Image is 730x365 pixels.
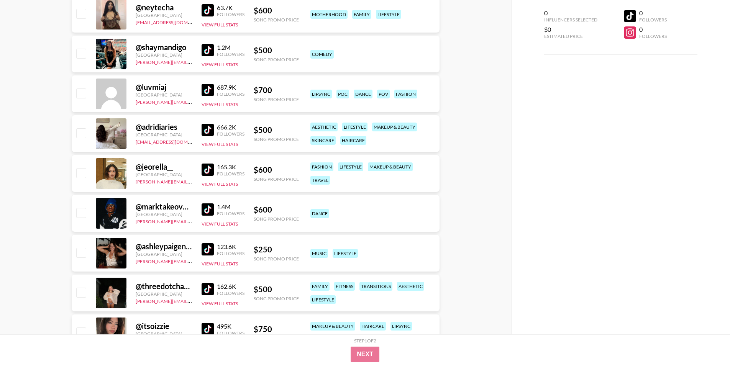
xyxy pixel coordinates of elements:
[254,324,299,334] div: $ 750
[217,330,244,336] div: Followers
[376,10,401,19] div: lifestyle
[342,123,367,131] div: lifestyle
[390,322,412,331] div: lipsync
[136,137,213,145] a: [EMAIL_ADDRESS][DOMAIN_NAME]
[254,165,299,175] div: $ 600
[217,250,244,256] div: Followers
[202,243,214,255] img: TikTok
[136,257,249,264] a: [PERSON_NAME][EMAIL_ADDRESS][DOMAIN_NAME]
[202,101,238,107] button: View Full Stats
[202,323,214,335] img: TikTok
[136,291,192,297] div: [GEOGRAPHIC_DATA]
[202,203,214,216] img: TikTok
[372,123,417,131] div: makeup & beauty
[254,245,299,254] div: $ 250
[359,282,392,291] div: transitions
[254,136,299,142] div: Song Promo Price
[136,3,192,12] div: @ neytecha
[136,177,249,185] a: [PERSON_NAME][EMAIL_ADDRESS][DOMAIN_NAME]
[310,90,332,98] div: lipsync
[136,251,192,257] div: [GEOGRAPHIC_DATA]
[136,297,322,304] a: [PERSON_NAME][EMAIL_ADDRESS][PERSON_NAME][PERSON_NAME][DOMAIN_NAME]
[544,17,597,23] div: Influencers Selected
[202,62,238,67] button: View Full Stats
[310,295,336,304] div: lifestyle
[310,50,334,59] div: comedy
[254,205,299,214] div: $ 600
[254,285,299,294] div: $ 500
[136,18,213,25] a: [EMAIL_ADDRESS][DOMAIN_NAME]
[254,46,299,55] div: $ 500
[254,256,299,262] div: Song Promo Price
[217,290,244,296] div: Followers
[202,84,214,96] img: TikTok
[336,90,349,98] div: poc
[310,162,333,171] div: fashion
[254,17,299,23] div: Song Promo Price
[397,282,424,291] div: aesthetic
[254,85,299,95] div: $ 700
[136,202,192,211] div: @ marktakeoverr
[202,164,214,176] img: TikTok
[202,124,214,136] img: TikTok
[217,131,244,137] div: Followers
[310,322,355,331] div: makeup & beauty
[310,249,328,258] div: music
[310,123,338,131] div: aesthetic
[136,211,192,217] div: [GEOGRAPHIC_DATA]
[202,141,238,147] button: View Full Stats
[217,322,244,330] div: 495K
[136,217,285,224] a: [PERSON_NAME][EMAIL_ADDRESS][PERSON_NAME][DOMAIN_NAME]
[202,4,214,16] img: TikTok
[333,249,358,258] div: lifestyle
[202,261,238,267] button: View Full Stats
[202,221,238,227] button: View Full Stats
[217,51,244,57] div: Followers
[217,44,244,51] div: 1.2M
[254,6,299,15] div: $ 600
[217,243,244,250] div: 123.6K
[202,283,214,295] img: TikTok
[217,83,244,91] div: 687.9K
[354,90,372,98] div: dance
[310,10,348,19] div: motherhood
[217,4,244,11] div: 63.7K
[217,123,244,131] div: 666.2K
[254,57,299,62] div: Song Promo Price
[136,242,192,251] div: @ ashleypaigenicholson
[639,26,667,33] div: 0
[334,282,355,291] div: fitness
[368,162,413,171] div: makeup & beauty
[254,216,299,222] div: Song Promo Price
[338,162,363,171] div: lifestyle
[639,17,667,23] div: Followers
[136,162,192,172] div: @ jeorella__
[136,321,192,331] div: @ itsoizzie
[136,12,192,18] div: [GEOGRAPHIC_DATA]
[202,181,238,187] button: View Full Stats
[136,122,192,132] div: @ adridiaries
[136,92,192,98] div: [GEOGRAPHIC_DATA]
[217,171,244,177] div: Followers
[310,282,330,291] div: family
[217,283,244,290] div: 162.6K
[377,90,390,98] div: pov
[254,296,299,301] div: Song Promo Price
[639,9,667,17] div: 0
[351,347,379,362] button: Next
[544,33,597,39] div: Estimated Price
[136,331,192,337] div: [GEOGRAPHIC_DATA]
[217,91,244,97] div: Followers
[310,136,336,145] div: skincare
[360,322,386,331] div: haircare
[352,10,371,19] div: family
[202,301,238,306] button: View Full Stats
[136,172,192,177] div: [GEOGRAPHIC_DATA]
[310,209,329,218] div: dance
[202,22,238,28] button: View Full Stats
[394,90,417,98] div: fashion
[136,82,192,92] div: @ luvmiaj
[340,136,366,145] div: haircare
[217,211,244,216] div: Followers
[136,282,192,291] div: @ threedotchanell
